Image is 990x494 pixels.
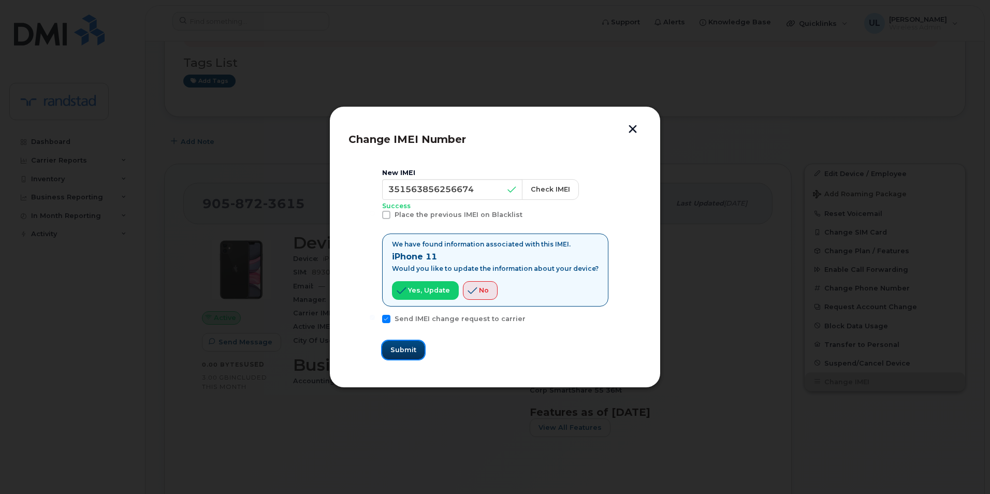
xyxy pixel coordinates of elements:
[392,281,459,300] button: Yes, update
[522,179,579,200] button: Check IMEI
[408,285,450,295] span: Yes, update
[390,345,416,355] span: Submit
[348,133,466,146] span: Change IMEI Number
[370,315,375,320] input: Send IMEI change request to carrier
[395,211,522,219] span: Place the previous IMEI on Blacklist
[382,341,425,359] button: Submit
[479,285,489,295] span: No
[395,315,526,323] span: Send IMEI change request to carrier
[392,252,437,261] strong: iPhone 11
[382,169,608,177] div: New IMEI
[392,240,599,249] p: We have found information associated with this IMEI.
[382,202,608,211] p: Success
[370,211,375,216] input: Place the previous IMEI on Blacklist
[463,281,498,300] button: No
[392,265,599,273] p: Would you like to update the information about your device?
